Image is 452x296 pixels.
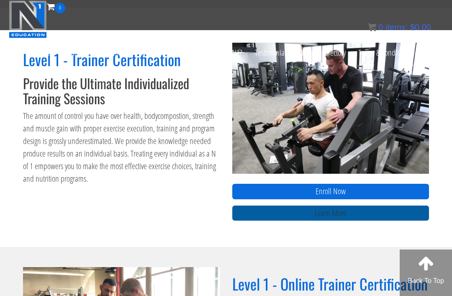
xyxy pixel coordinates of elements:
[368,23,431,32] a: 0 items: $0.00
[368,23,376,31] img: icon11.png
[232,275,429,292] h2: Level 1 - Online Trainer Certification
[400,276,452,286] p: Back To Top
[385,23,408,32] span: items:
[416,38,445,67] a: Log In
[232,43,429,174] img: n1-trainer
[410,23,431,32] bdi: 0.00
[23,110,220,185] p: The amount of control you have over health, bodycompostion, strength and muscle gain with proper ...
[58,38,100,67] a: Course List
[180,38,212,67] a: Contact
[232,206,429,221] a: Learn More
[100,38,129,67] a: Events
[129,38,180,67] a: FREE Course
[23,76,220,105] h3: Provide the Ultimate Individualized Training Sessions
[47,1,65,12] a: 0
[23,51,220,68] h2: Level 1 - Trainer Certification
[378,23,383,32] span: 0
[33,38,58,67] a: Certs
[232,184,429,199] a: Enroll Now
[295,38,352,67] a: Trainer Directory
[352,38,416,67] a: Terms & Conditions
[249,38,295,67] a: Testimonials
[55,3,65,13] span: 0
[410,23,415,32] span: $
[212,38,249,67] a: Why N1?
[9,0,47,38] img: n1-education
